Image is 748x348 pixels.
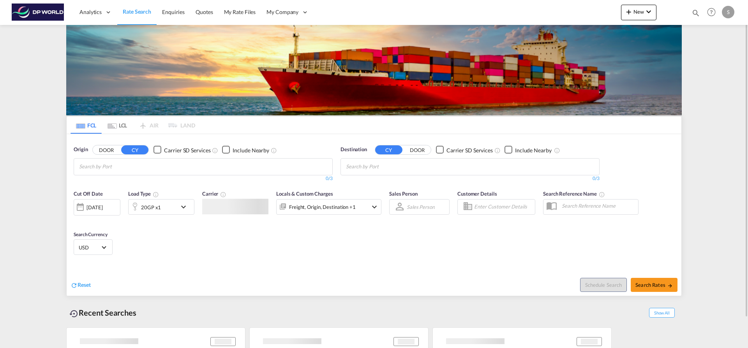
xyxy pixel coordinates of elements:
[162,9,185,15] span: Enquiries
[505,146,552,154] md-checkbox: Checkbox No Ink
[153,191,159,197] md-icon: icon-information-outline
[78,281,91,288] span: Reset
[266,8,298,16] span: My Company
[457,191,497,197] span: Customer Details
[271,147,277,153] md-icon: Unchecked: Ignores neighbouring ports when fetching rates.Checked : Includes neighbouring ports w...
[340,146,367,154] span: Destination
[93,145,120,154] button: DOOR
[276,191,333,197] span: Locals & Custom Charges
[554,147,560,153] md-icon: Unchecked: Ignores neighbouring ports when fetching rates.Checked : Includes neighbouring ports w...
[128,191,159,197] span: Load Type
[692,9,700,17] md-icon: icon-magnify
[66,25,682,115] img: LCL+%26+FCL+BACKGROUND.png
[86,204,102,211] div: [DATE]
[406,201,436,212] md-select: Sales Person
[71,117,102,134] md-tab-item: FCL
[196,9,213,15] span: Quotes
[74,199,120,215] div: [DATE]
[667,283,673,288] md-icon: icon-arrow-right
[69,309,79,318] md-icon: icon-backup-restore
[436,146,493,154] md-checkbox: Checkbox No Ink
[220,191,226,197] md-icon: The selected Trucker/Carrierwill be displayed in the rate results If the rates are from another f...
[635,282,673,288] span: Search Rates
[153,146,210,154] md-checkbox: Checkbox No Ink
[722,6,734,18] div: S
[340,175,600,182] div: 0/3
[404,145,431,154] button: DOOR
[78,159,156,173] md-chips-wrap: Chips container with autocompletion. Enter the text area, type text to search, and then use the u...
[121,145,148,154] button: CY
[692,9,700,20] div: icon-magnify
[179,202,192,211] md-icon: icon-chevron-down
[289,201,356,212] div: Freight Origin Destination Factory Stuffing
[74,146,88,154] span: Origin
[370,202,379,211] md-icon: icon-chevron-down
[624,9,653,15] span: New
[624,7,633,16] md-icon: icon-plus 400-fg
[141,201,161,212] div: 20GP x1
[222,146,269,154] md-checkbox: Checkbox No Ink
[644,7,653,16] md-icon: icon-chevron-down
[67,134,681,296] div: OriginDOOR CY Checkbox No InkUnchecked: Search for CY (Container Yard) services for all selected ...
[389,191,418,197] span: Sales Person
[74,175,333,182] div: 0/3
[233,146,269,154] div: Include Nearby
[705,5,718,19] span: Help
[474,201,533,212] input: Enter Customer Details
[621,5,656,20] button: icon-plus 400-fgNewicon-chevron-down
[580,278,627,292] button: Note: By default Schedule search will only considerorigin ports, destination ports and cut off da...
[345,159,423,173] md-chips-wrap: Chips container with autocompletion. Enter the text area, type text to search, and then use the u...
[79,244,101,251] span: USD
[276,199,381,214] div: Freight Origin Destination Factory Stuffingicon-chevron-down
[74,231,108,237] span: Search Currency
[74,214,79,225] md-datepicker: Select
[705,5,722,19] div: Help
[164,146,210,154] div: Carrier SD Services
[71,281,91,290] div: icon-refreshReset
[123,8,151,15] span: Rate Search
[102,117,133,134] md-tab-item: LCL
[515,146,552,154] div: Include Nearby
[212,147,218,153] md-icon: Unchecked: Search for CY (Container Yard) services for all selected carriers.Checked : Search for...
[79,161,153,173] input: Chips input.
[224,9,256,15] span: My Rate Files
[543,191,605,197] span: Search Reference Name
[74,191,103,197] span: Cut Off Date
[128,199,194,214] div: 20GP x1icon-chevron-down
[494,147,501,153] md-icon: Unchecked: Search for CY (Container Yard) services for all selected carriers.Checked : Search for...
[375,145,402,154] button: CY
[599,191,605,197] md-icon: Your search will be saved by the below given name
[71,117,195,134] md-pagination-wrapper: Use the left and right arrow keys to navigate between tabs
[71,282,78,289] md-icon: icon-refresh
[558,200,638,212] input: Search Reference Name
[78,242,108,253] md-select: Select Currency: $ USDUnited States Dollar
[66,304,139,322] div: Recent Searches
[446,146,493,154] div: Carrier SD Services
[79,8,102,16] span: Analytics
[12,4,64,21] img: c08ca190194411f088ed0f3ba295208c.png
[631,278,677,292] button: Search Ratesicon-arrow-right
[346,161,420,173] input: Chips input.
[202,191,226,197] span: Carrier
[649,308,675,318] span: Show All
